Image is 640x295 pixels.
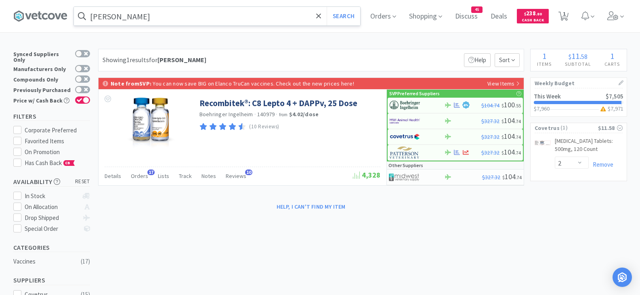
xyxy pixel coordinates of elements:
[64,161,72,165] span: CB
[149,56,206,64] span: for
[606,92,623,100] span: $7,505
[199,98,357,109] a: Recombitek®: C8 Lepto 4 + DAPPv, 25 Dose
[13,65,71,72] div: Manufacturers Only
[103,55,206,65] div: Showing 1 results
[390,131,420,143] img: 77fca1acd8b6420a9015268ca798ef17_1.png
[13,257,79,266] div: Vaccines
[25,159,75,167] span: Has Cash Back
[245,169,252,175] span: 10
[353,170,380,180] span: 4,328
[199,111,253,118] a: Boehringer Ingelheim
[75,178,90,186] span: reset
[502,103,504,109] span: $
[13,112,90,121] h5: Filters
[13,75,71,82] div: Compounds Only
[388,161,423,169] p: Other Suppliers
[611,105,623,112] span: 7,971
[487,13,510,20] a: Deals
[481,149,499,156] span: $327.32
[610,51,614,61] span: 1
[25,126,90,135] div: Corporate Preferred
[534,93,561,99] h2: This Week
[515,103,521,109] span: . 55
[118,98,184,150] img: 9f3924d7736f400ea0fc5dda8a7e93b5_355628.png
[157,56,206,64] strong: [PERSON_NAME]
[25,202,78,212] div: On Allocation
[327,7,360,25] button: Search
[390,99,420,111] img: 730db3968b864e76bcafd0174db25112_22.png
[558,60,598,68] h4: Subtotal
[465,103,468,107] span: %
[502,134,504,140] span: $
[487,79,520,88] p: View Items
[257,111,275,118] span: 140979
[111,80,151,87] strong: Note from SVP :
[536,11,542,17] span: . 80
[25,136,90,146] div: Favorited Items
[555,14,572,21] a: 1
[482,174,500,181] span: $327.32
[249,123,279,131] p: (10 Reviews)
[179,172,192,180] span: Track
[524,9,542,17] span: 238
[502,147,521,157] span: 104
[524,11,526,17] span: $
[279,112,288,117] span: from
[515,134,521,140] span: . 74
[571,51,579,61] span: 11
[25,191,78,201] div: In Stock
[25,224,78,234] div: Special Order
[495,53,520,67] span: Sort
[463,103,468,107] span: 4
[481,133,499,140] span: $327.32
[389,171,419,183] img: 4dd14cff54a648ac9e977f0c5da9bc2e_5.png
[13,96,71,103] div: Price w/ Cash Back
[25,213,78,223] div: Drop Shipped
[81,257,90,266] div: ( 17 )
[522,18,544,23] span: Cash Back
[589,161,613,168] a: Remove
[502,118,504,124] span: $
[502,100,521,109] span: 100
[74,7,360,25] input: Search by item, sku, manufacturer, ingredient, size...
[531,88,627,116] a: This Week$7,505$7,960$7,971
[558,52,598,60] div: .
[452,13,481,20] a: Discuss45
[581,52,588,61] span: 58
[515,118,521,124] span: . 74
[276,111,277,118] span: ·
[531,60,558,68] h4: Items
[105,172,121,180] span: Details
[502,150,504,156] span: $
[13,50,71,63] div: Synced Suppliers Only
[560,124,598,132] span: ( 1 )
[517,5,549,27] a: $238.80Cash Back
[516,174,522,180] span: . 74
[272,200,350,213] button: Help, I can't find my item
[13,86,71,93] div: Previously Purchased
[598,60,627,68] h4: Carts
[472,7,482,13] span: 45
[201,172,216,180] span: Notes
[464,53,491,67] p: Help
[226,172,246,180] span: Reviews
[13,243,90,252] h5: Categories
[569,52,571,61] span: $
[131,172,148,180] span: Orders
[534,105,550,112] span: $7,960
[25,147,90,157] div: On Promotion
[535,123,560,132] span: Covetrus
[390,146,420,159] img: f5e969b455434c6296c6d81ef179fa71_3.png
[613,268,632,287] div: Open Intercom Messenger
[502,172,522,181] span: 104
[481,117,499,125] span: $327.32
[598,123,623,132] div: $11.58
[542,51,546,61] span: 1
[535,140,551,146] img: bb71893ea2894e81ba022041dfc669fc_803986.png
[389,90,440,97] p: SVP Preferred Suppliers
[158,172,169,180] span: Lists
[13,276,90,285] h5: Suppliers
[515,150,521,156] span: . 74
[481,102,499,109] span: $104.74
[289,111,319,118] strong: $4.02 / dose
